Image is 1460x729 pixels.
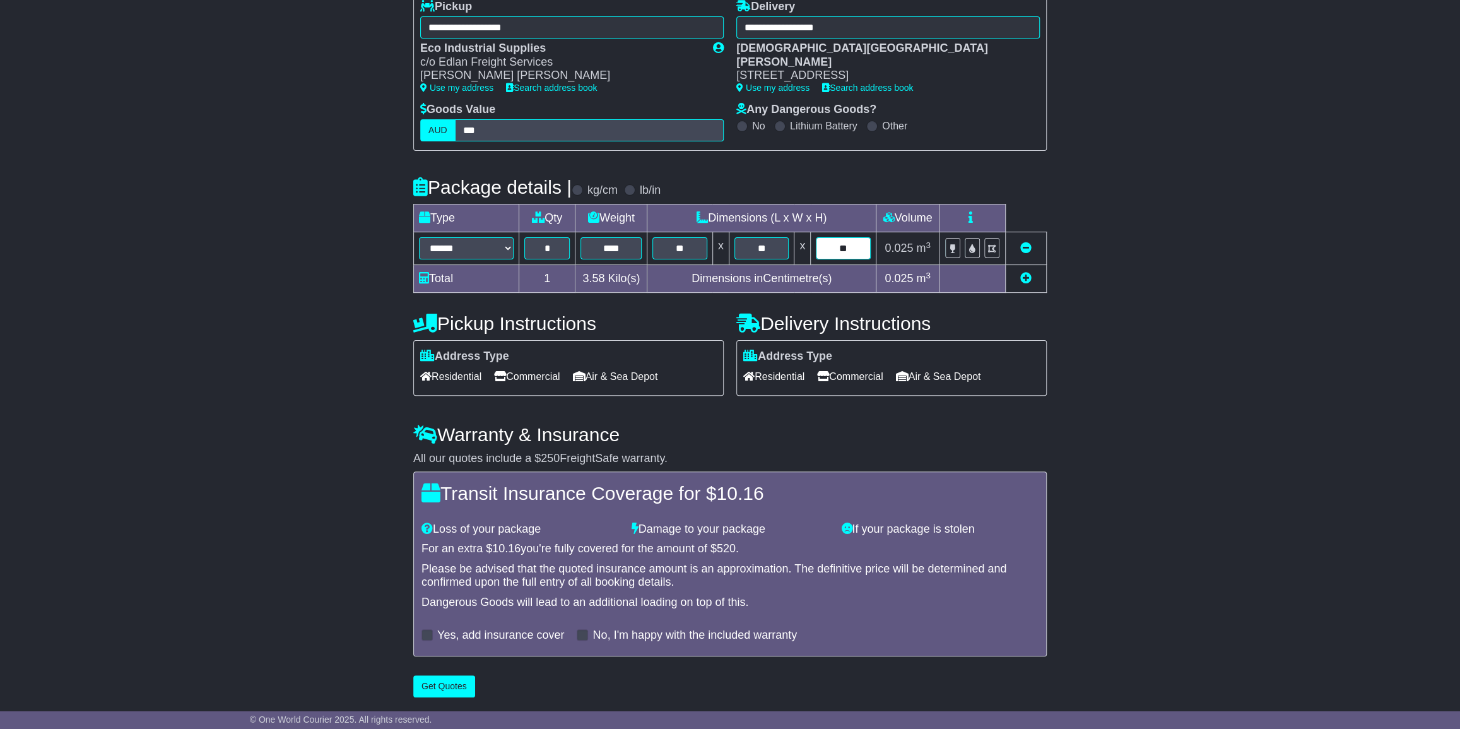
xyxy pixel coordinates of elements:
[1020,272,1032,285] a: Add new item
[736,42,1027,69] div: [DEMOGRAPHIC_DATA][GEOGRAPHIC_DATA][PERSON_NAME]
[790,120,857,132] label: Lithium Battery
[415,523,625,536] div: Loss of your package
[420,56,700,69] div: c/o Edlan Freight Services
[717,542,736,555] span: 520
[413,177,572,198] h4: Package details |
[752,120,765,132] label: No
[506,83,597,93] a: Search address book
[592,629,797,643] label: No, I'm happy with the included warranty
[647,265,876,293] td: Dimensions in Centimetre(s)
[250,714,432,725] span: © One World Courier 2025. All rights reserved.
[625,523,835,536] div: Damage to your package
[414,204,519,232] td: Type
[926,271,931,280] sup: 3
[1020,242,1032,254] a: Remove this item
[420,83,493,93] a: Use my address
[926,240,931,250] sup: 3
[743,367,804,386] span: Residential
[736,83,809,93] a: Use my address
[575,265,647,293] td: Kilo(s)
[414,265,519,293] td: Total
[413,424,1047,445] h4: Warranty & Insurance
[876,204,939,232] td: Volume
[420,69,700,83] div: [PERSON_NAME] [PERSON_NAME]
[413,452,1047,466] div: All our quotes include a $ FreightSafe warranty.
[736,103,876,117] label: Any Dangerous Goods?
[822,83,913,93] a: Search address book
[492,542,521,555] span: 10.16
[712,232,729,265] td: x
[420,119,456,141] label: AUD
[835,523,1045,536] div: If your package is stolen
[736,313,1047,334] h4: Delivery Instructions
[421,562,1039,590] div: Please be advised that the quoted insurance amount is an approximation. The definitive price will...
[916,272,931,285] span: m
[582,272,604,285] span: 3.58
[896,367,981,386] span: Air & Sea Depot
[421,483,1039,504] h4: Transit Insurance Coverage for $
[413,675,475,697] button: Get Quotes
[885,272,913,285] span: 0.025
[437,629,564,643] label: Yes, add insurance cover
[736,69,1027,83] div: [STREET_ADDRESS]
[882,120,907,132] label: Other
[420,103,495,117] label: Goods Value
[885,242,913,254] span: 0.025
[640,184,661,198] label: lb/in
[541,452,560,465] span: 250
[519,204,575,232] td: Qty
[647,204,876,232] td: Dimensions (L x W x H)
[494,367,560,386] span: Commercial
[420,42,700,56] div: Eco Industrial Supplies
[573,367,658,386] span: Air & Sea Depot
[916,242,931,254] span: m
[794,232,811,265] td: x
[420,367,481,386] span: Residential
[817,367,883,386] span: Commercial
[519,265,575,293] td: 1
[575,204,647,232] td: Weight
[716,483,763,504] span: 10.16
[743,350,832,364] label: Address Type
[421,596,1039,610] div: Dangerous Goods will lead to an additional loading on top of this.
[587,184,618,198] label: kg/cm
[420,350,509,364] label: Address Type
[413,313,724,334] h4: Pickup Instructions
[421,542,1039,556] div: For an extra $ you're fully covered for the amount of $ .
